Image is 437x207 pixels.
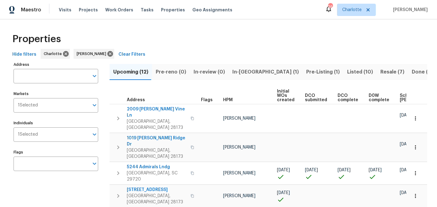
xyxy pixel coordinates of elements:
span: [DATE] [400,142,413,146]
span: [DATE] [400,168,413,172]
span: Work Orders [105,7,133,13]
span: [GEOGRAPHIC_DATA], SC 29720 [127,170,187,182]
span: Maestro [21,7,41,13]
span: [GEOGRAPHIC_DATA], [GEOGRAPHIC_DATA] 28173 [127,193,187,205]
span: DCO submitted [305,94,327,102]
div: 36 [328,4,332,10]
span: In-[GEOGRAPHIC_DATA] (1) [232,68,299,76]
span: [DATE] [277,168,290,172]
label: Flags [14,150,98,154]
label: Markets [14,92,98,96]
span: Address [127,98,145,102]
span: Tasks [141,8,154,12]
span: [GEOGRAPHIC_DATA], [GEOGRAPHIC_DATA] 28173 [127,147,187,160]
div: Charlotte [41,49,70,59]
span: 2009 [PERSON_NAME] Vine Ln [127,106,187,118]
button: Hide filters [10,49,39,60]
span: Listed (10) [347,68,373,76]
span: [DATE] [369,168,382,172]
span: Projects [79,7,98,13]
span: [PERSON_NAME] [391,7,428,13]
span: [DATE] [277,191,290,195]
label: Individuals [14,121,98,125]
span: Initial WOs created [277,89,295,102]
span: Visits [59,7,71,13]
span: [DATE] [305,168,318,172]
button: Clear Filters [116,49,148,60]
button: Open [90,101,99,109]
span: HPM [223,98,233,102]
span: 1019 [PERSON_NAME] Ridge Dr [127,135,187,147]
span: Properties [161,7,185,13]
span: [PERSON_NAME] [223,116,255,121]
span: [PERSON_NAME] [77,51,109,57]
button: Open [90,159,99,168]
span: Pre-Listing (1) [306,68,340,76]
span: Hide filters [12,51,36,58]
button: Open [90,130,99,139]
span: Resale (7) [380,68,404,76]
span: Flags [201,98,213,102]
span: 1 Selected [18,103,38,108]
span: [PERSON_NAME] [223,171,255,175]
span: In-review (0) [194,68,225,76]
span: Scheduled [PERSON_NAME] [400,94,435,102]
span: 1 Selected [18,132,38,137]
span: [DATE] [400,191,413,195]
span: Geo Assignments [192,7,232,13]
label: Address [14,63,98,66]
span: DCO complete [338,94,358,102]
span: [PERSON_NAME] [223,145,255,149]
span: [STREET_ADDRESS] [127,187,187,193]
div: [PERSON_NAME] [74,49,114,59]
span: Upcoming (12) [113,68,148,76]
span: Charlotte [44,51,64,57]
span: Pre-reno (0) [156,68,186,76]
span: [DATE] [338,168,351,172]
span: [GEOGRAPHIC_DATA], [GEOGRAPHIC_DATA] 28173 [127,118,187,131]
span: [DATE] [400,113,413,117]
span: Charlotte [342,7,362,13]
span: Properties [12,36,61,42]
button: Open [90,72,99,80]
span: [PERSON_NAME] [223,194,255,198]
span: D0W complete [369,94,389,102]
span: Clear Filters [118,51,145,58]
span: 5244 Admirals Lndg [127,164,187,170]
